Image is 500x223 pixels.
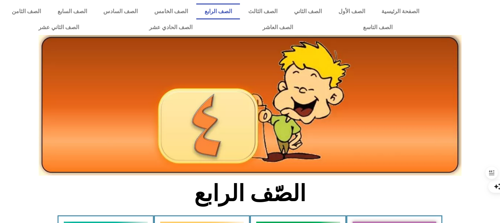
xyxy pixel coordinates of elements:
[114,19,227,35] a: الصف الحادي عشر
[373,3,428,19] a: الصفحة الرئيسية
[227,19,328,35] a: الصف العاشر
[146,3,196,19] a: الصف الخامس
[286,3,330,19] a: الصف الثاني
[196,3,240,19] a: الصف الرابع
[330,3,373,19] a: الصف الأول
[95,3,146,19] a: الصف السادس
[49,3,95,19] a: الصف السابع
[3,19,114,35] a: الصف الثاني عشر
[328,19,428,35] a: الصف التاسع
[3,3,49,19] a: الصف الثامن
[240,3,286,19] a: الصف الثالث
[136,180,365,207] h2: الصّف الرابع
